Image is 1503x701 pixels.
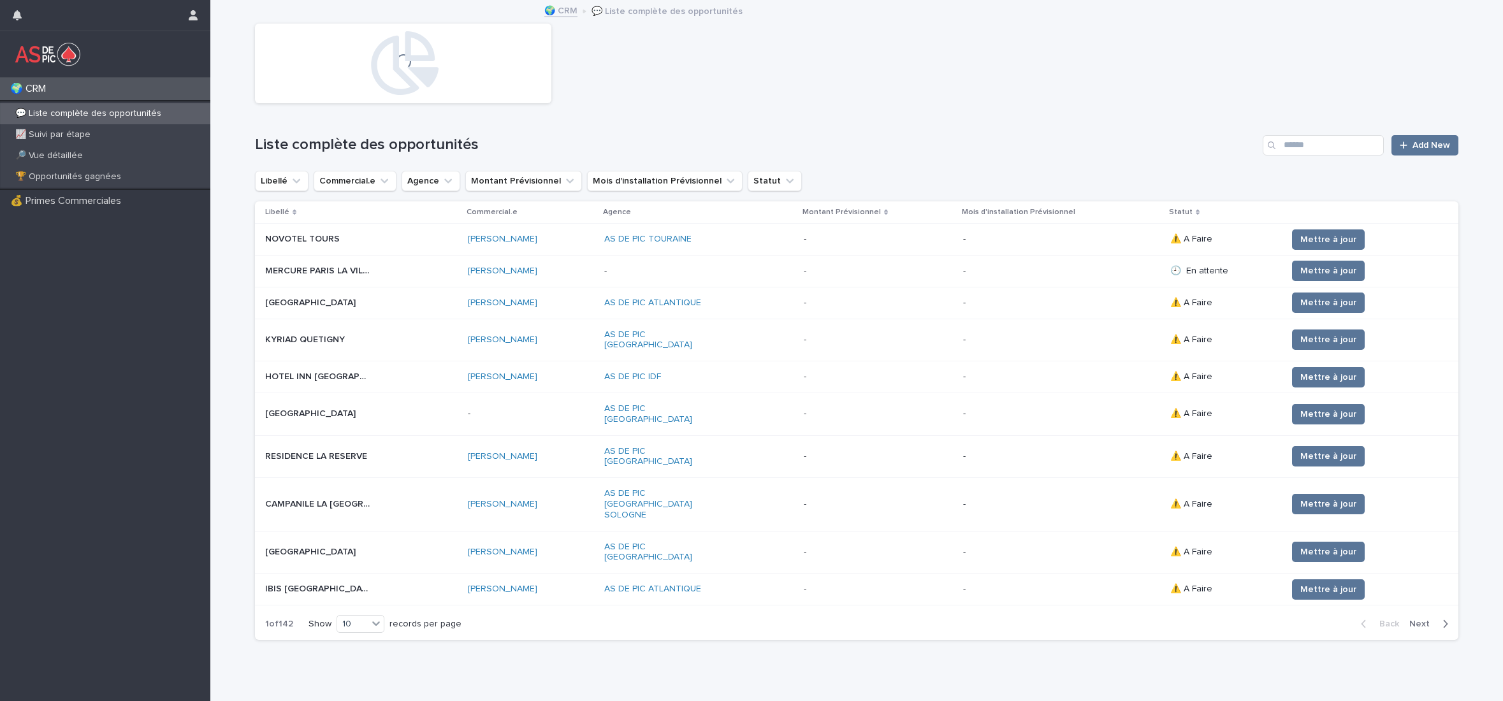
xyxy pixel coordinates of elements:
[804,544,809,558] p: -
[255,287,1458,319] tr: [GEOGRAPHIC_DATA][GEOGRAPHIC_DATA] [PERSON_NAME] AS DE PIC ATLANTIQUE -- -⚠️ A FaireMettre à jour
[963,372,1070,382] p: -
[1170,499,1277,510] p: ⚠️ A Faire
[1300,583,1356,596] span: Mettre à jour
[1292,293,1365,313] button: Mettre à jour
[468,266,537,277] a: [PERSON_NAME]
[604,542,711,563] a: AS DE PIC [GEOGRAPHIC_DATA]
[468,451,537,462] a: [PERSON_NAME]
[1169,205,1193,219] p: Statut
[963,335,1070,345] p: -
[1170,266,1277,277] p: 🕘 En attente
[255,136,1257,154] h1: Liste complète des opportunités
[1300,264,1356,277] span: Mettre à jour
[963,547,1070,558] p: -
[604,584,701,595] a: AS DE PIC ATLANTIQUE
[467,205,518,219] p: Commercial.e
[1351,618,1404,630] button: Back
[1409,619,1437,628] span: Next
[255,361,1458,393] tr: HOTEL INN [GEOGRAPHIC_DATA]HOTEL INN [GEOGRAPHIC_DATA] [PERSON_NAME] AS DE PIC IDF -- -⚠️ A Faire...
[544,3,577,17] a: 🌍 CRM
[1292,404,1365,424] button: Mettre à jour
[804,449,809,462] p: -
[1300,296,1356,309] span: Mettre à jour
[1170,234,1277,245] p: ⚠️ A Faire
[1170,408,1277,419] p: ⚠️ A Faire
[804,263,809,277] p: -
[265,496,374,510] p: CAMPANILE LA CHAPELLE SAINT MESMIN
[265,406,358,419] p: HOTEL COURTYARD MARRIOTT MONTPELLIER
[255,435,1458,478] tr: RESIDENCE LA RESERVERESIDENCE LA RESERVE [PERSON_NAME] AS DE PIC [GEOGRAPHIC_DATA] -- -⚠️ A Faire...
[604,372,661,382] a: AS DE PIC IDF
[963,408,1070,419] p: -
[255,319,1458,361] tr: KYRIAD QUETIGNYKYRIAD QUETIGNY [PERSON_NAME] AS DE PIC [GEOGRAPHIC_DATA] -- -⚠️ A FaireMettre à jour
[1170,372,1277,382] p: ⚠️ A Faire
[804,496,809,510] p: -
[1412,141,1450,150] span: Add New
[468,335,537,345] a: [PERSON_NAME]
[5,108,171,119] p: 💬 Liste complète des opportunités
[1404,618,1458,630] button: Next
[963,499,1070,510] p: -
[963,451,1070,462] p: -
[962,205,1075,219] p: Mois d'installation Prévisionnel
[604,446,711,468] a: AS DE PIC [GEOGRAPHIC_DATA]
[963,584,1070,595] p: -
[1292,367,1365,387] button: Mettre à jour
[1292,494,1365,514] button: Mettre à jour
[265,295,358,308] p: [GEOGRAPHIC_DATA]
[1300,371,1356,384] span: Mettre à jour
[255,574,1458,605] tr: IBIS [GEOGRAPHIC_DATA]IBIS [GEOGRAPHIC_DATA] [PERSON_NAME] AS DE PIC ATLANTIQUE -- -⚠️ A FaireMet...
[255,255,1458,287] tr: MERCURE PARIS LA VILLETTEMERCURE PARIS LA VILLETTE [PERSON_NAME] --- -🕘 En attenteMettre à jour
[592,3,743,17] p: 💬 Liste complète des opportunités
[5,171,131,182] p: 🏆 Opportunités gagnées
[468,408,574,419] p: -
[389,619,461,630] p: records per page
[604,329,711,351] a: AS DE PIC [GEOGRAPHIC_DATA]
[255,531,1458,574] tr: [GEOGRAPHIC_DATA][GEOGRAPHIC_DATA] [PERSON_NAME] AS DE PIC [GEOGRAPHIC_DATA] -- -⚠️ A FaireMettre...
[963,234,1070,245] p: -
[468,298,537,308] a: [PERSON_NAME]
[604,298,701,308] a: AS DE PIC ATLANTIQUE
[255,171,309,191] button: Libellé
[1170,547,1277,558] p: ⚠️ A Faire
[314,171,396,191] button: Commercial.e
[604,234,692,245] a: AS DE PIC TOURAINE
[5,129,101,140] p: 📈 Suivi par étape
[468,584,537,595] a: [PERSON_NAME]
[1170,451,1277,462] p: ⚠️ A Faire
[1170,584,1277,595] p: ⚠️ A Faire
[1292,329,1365,350] button: Mettre à jour
[1300,546,1356,558] span: Mettre à jour
[963,298,1070,308] p: -
[468,372,537,382] a: [PERSON_NAME]
[804,231,809,245] p: -
[1170,298,1277,308] p: ⚠️ A Faire
[804,581,809,595] p: -
[804,369,809,382] p: -
[10,41,85,67] img: 8QzHk79pQR6Ku3rSoQTR
[1300,450,1356,463] span: Mettre à jour
[265,581,374,595] p: IBIS [GEOGRAPHIC_DATA]
[255,609,303,640] p: 1 of 142
[1300,408,1356,421] span: Mettre à jour
[468,234,537,245] a: [PERSON_NAME]
[255,224,1458,256] tr: NOVOTEL TOURSNOVOTEL TOURS [PERSON_NAME] AS DE PIC TOURAINE -- -⚠️ A FaireMettre à jour
[1292,446,1365,466] button: Mettre à jour
[802,205,881,219] p: Montant Prévisionnel
[1263,135,1384,155] input: Search
[337,618,368,631] div: 10
[1372,619,1399,628] span: Back
[1292,229,1365,250] button: Mettre à jour
[748,171,802,191] button: Statut
[255,478,1458,531] tr: CAMPANILE LA [GEOGRAPHIC_DATA]CAMPANILE LA [GEOGRAPHIC_DATA] [PERSON_NAME] AS DE PIC [GEOGRAPHIC_...
[265,231,342,245] p: NOVOTEL TOURS
[1292,261,1365,281] button: Mettre à jour
[604,488,711,520] a: AS DE PIC [GEOGRAPHIC_DATA] SOLOGNE
[1292,542,1365,562] button: Mettre à jour
[465,171,582,191] button: Montant Prévisionnel
[1300,233,1356,246] span: Mettre à jour
[1170,335,1277,345] p: ⚠️ A Faire
[963,266,1070,277] p: -
[265,205,289,219] p: Libellé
